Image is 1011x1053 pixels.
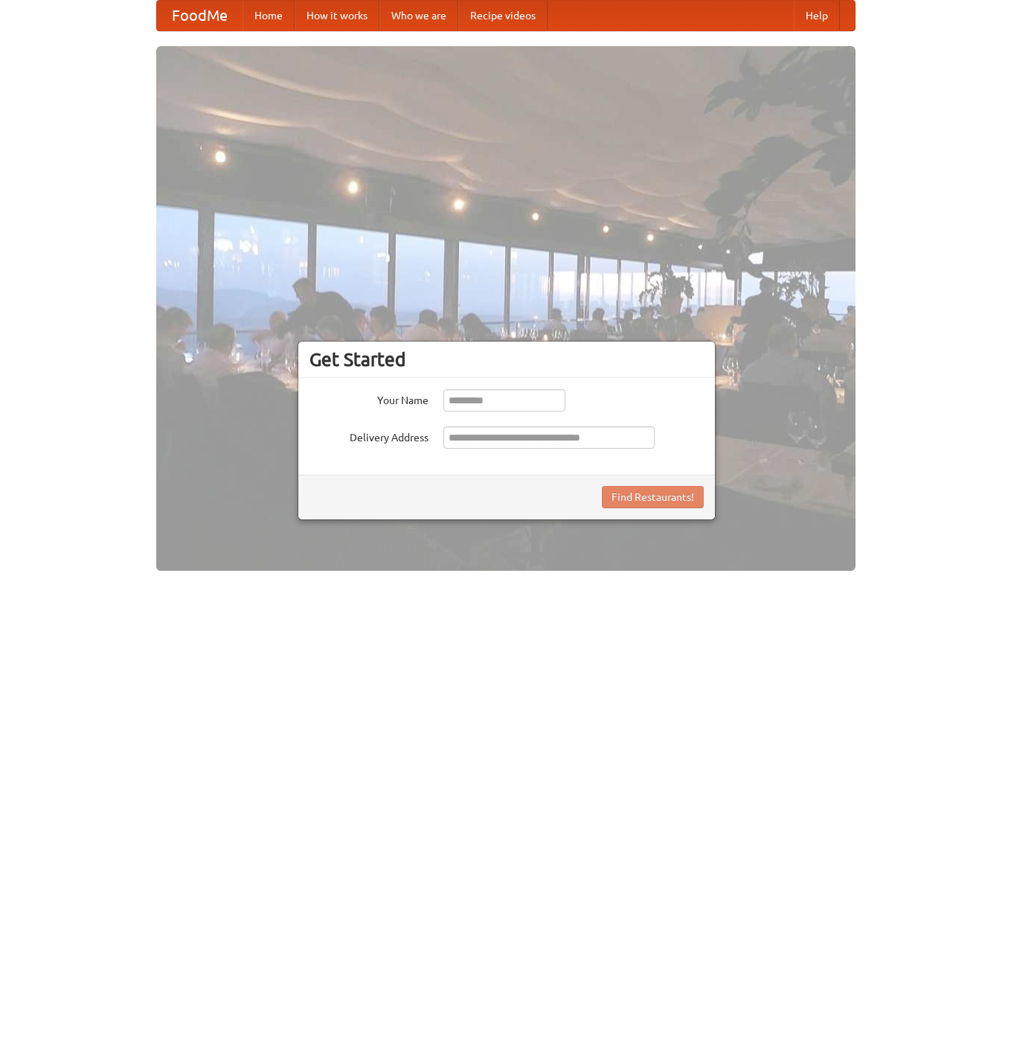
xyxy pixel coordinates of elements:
[458,1,548,31] a: Recipe videos
[309,389,429,408] label: Your Name
[309,426,429,445] label: Delivery Address
[295,1,379,31] a: How it works
[794,1,840,31] a: Help
[309,348,704,371] h3: Get Started
[157,1,243,31] a: FoodMe
[243,1,295,31] a: Home
[379,1,458,31] a: Who we are
[602,486,704,508] button: Find Restaurants!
